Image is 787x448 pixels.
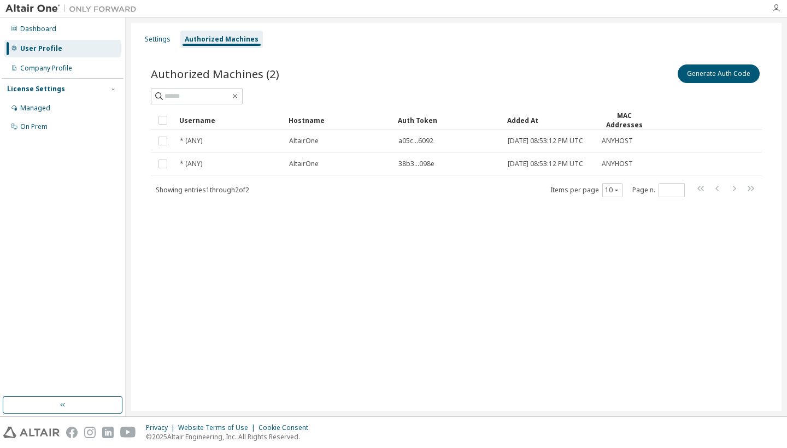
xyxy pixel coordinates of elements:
[550,183,622,197] span: Items per page
[601,111,647,129] div: MAC Addresses
[146,432,315,441] p: © 2025 Altair Engineering, Inc. All Rights Reserved.
[289,111,389,129] div: Hostname
[146,423,178,432] div: Privacy
[20,104,50,113] div: Managed
[7,85,65,93] div: License Settings
[398,137,433,145] span: a05c...6092
[20,44,62,53] div: User Profile
[507,111,592,129] div: Added At
[289,160,319,168] span: AltairOne
[145,35,171,44] div: Settings
[398,111,498,129] div: Auth Token
[151,66,279,81] span: Authorized Machines (2)
[398,160,434,168] span: 38b3...098e
[259,423,315,432] div: Cookie Consent
[179,111,280,129] div: Username
[3,427,60,438] img: altair_logo.svg
[120,427,136,438] img: youtube.svg
[178,423,259,432] div: Website Terms of Use
[185,35,259,44] div: Authorized Machines
[20,25,56,33] div: Dashboard
[20,64,72,73] div: Company Profile
[66,427,78,438] img: facebook.svg
[20,122,48,131] div: On Prem
[84,427,96,438] img: instagram.svg
[102,427,114,438] img: linkedin.svg
[156,185,249,194] span: Showing entries 1 through 2 of 2
[180,160,202,168] span: * (ANY)
[678,64,760,83] button: Generate Auth Code
[605,186,620,194] button: 10
[289,137,319,145] span: AltairOne
[602,137,633,145] span: ANYHOST
[508,137,583,145] span: [DATE] 08:53:12 PM UTC
[632,183,685,197] span: Page n.
[180,137,202,145] span: * (ANY)
[508,160,583,168] span: [DATE] 08:53:12 PM UTC
[602,160,633,168] span: ANYHOST
[5,3,142,14] img: Altair One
